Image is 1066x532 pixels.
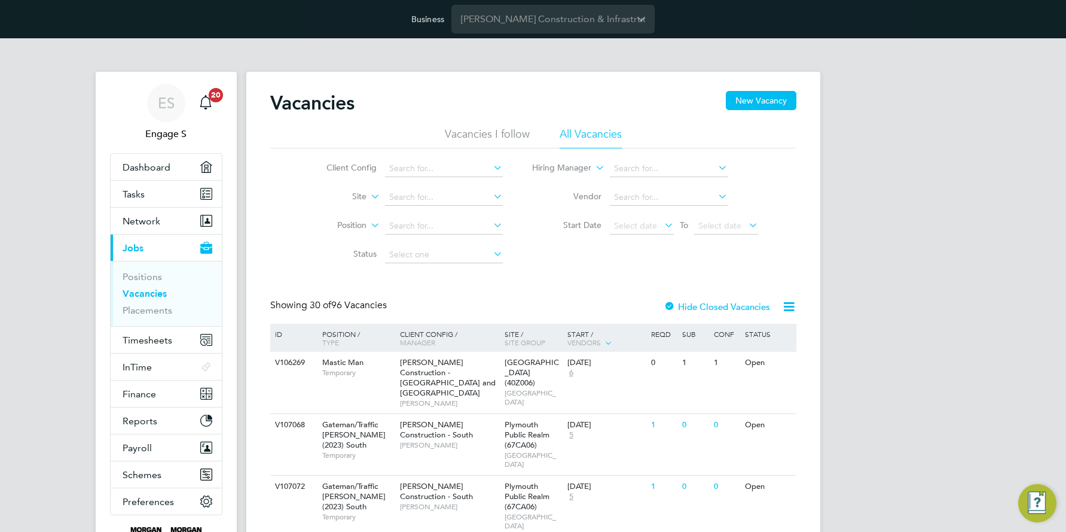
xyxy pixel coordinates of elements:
[679,352,710,374] div: 1
[111,327,222,353] button: Timesheets
[123,469,161,481] span: Schemes
[505,451,561,469] span: [GEOGRAPHIC_DATA]
[272,414,314,436] div: V107068
[298,191,366,203] label: Site
[567,492,575,502] span: 5
[502,324,564,352] div: Site /
[272,324,314,344] div: ID
[308,162,377,173] label: Client Config
[111,354,222,380] button: InTime
[322,512,394,522] span: Temporary
[111,208,222,234] button: Network
[742,352,794,374] div: Open
[505,338,545,347] span: Site Group
[567,420,645,430] div: [DATE]
[567,368,575,378] span: 6
[111,488,222,515] button: Preferences
[111,434,222,461] button: Payroll
[123,242,143,254] span: Jobs
[111,408,222,434] button: Reports
[711,414,742,436] div: 0
[123,388,156,400] span: Finance
[322,451,394,460] span: Temporary
[676,217,692,233] span: To
[270,299,389,312] div: Showing
[711,324,742,344] div: Conf
[726,91,796,110] button: New Vacancy
[123,215,160,227] span: Network
[385,160,503,177] input: Search for...
[123,288,167,299] a: Vacancies
[505,512,561,531] span: [GEOGRAPHIC_DATA]
[533,220,601,230] label: Start Date
[505,419,549,450] span: Plymouth Public Realm (67CA06)
[567,430,575,440] span: 5
[194,84,218,122] a: 20
[742,476,794,498] div: Open
[567,358,645,368] div: [DATE]
[648,324,679,344] div: Reqd
[111,181,222,207] a: Tasks
[400,338,435,347] span: Manager
[123,271,162,282] a: Positions
[397,324,502,352] div: Client Config /
[123,162,170,173] span: Dashboard
[505,388,561,407] span: [GEOGRAPHIC_DATA]
[400,419,473,440] span: [PERSON_NAME] Construction - South
[123,496,174,507] span: Preferences
[111,235,222,261] button: Jobs
[310,299,331,311] span: 30 of
[385,189,503,206] input: Search for...
[322,419,386,450] span: Gateman/Traffic [PERSON_NAME] (2023) South
[111,461,222,488] button: Schemes
[400,440,499,450] span: [PERSON_NAME]
[123,335,172,346] span: Timesheets
[614,220,657,231] span: Select date
[679,324,710,344] div: Sub
[1018,484,1056,522] button: Engage Resource Center
[313,324,397,352] div: Position /
[322,338,339,347] span: Type
[123,442,152,454] span: Payroll
[322,481,386,512] span: Gateman/Traffic [PERSON_NAME] (2023) South
[111,381,222,407] button: Finance
[111,154,222,180] a: Dashboard
[711,476,742,498] div: 0
[123,305,172,316] a: Placements
[505,357,559,388] span: [GEOGRAPHIC_DATA] (40Z006)
[742,414,794,436] div: Open
[664,301,770,312] label: Hide Closed Vacancies
[322,368,394,378] span: Temporary
[533,191,601,202] label: Vendor
[679,414,710,436] div: 0
[123,415,157,427] span: Reports
[560,127,622,148] li: All Vacancies
[648,414,679,436] div: 1
[445,127,530,148] li: Vacancies I follow
[308,248,377,259] label: Status
[400,399,499,408] span: [PERSON_NAME]
[567,482,645,492] div: [DATE]
[270,91,355,115] h2: Vacancies
[679,476,710,498] div: 0
[123,361,152,373] span: InTime
[610,189,728,206] input: Search for...
[400,502,499,512] span: [PERSON_NAME]
[400,481,473,501] span: [PERSON_NAME] Construction - South
[209,88,223,102] span: 20
[123,189,145,200] span: Tasks
[610,160,728,177] input: Search for...
[648,352,679,374] div: 0
[110,84,222,141] a: ESEngage S
[110,127,222,141] span: Engage S
[564,324,648,354] div: Start /
[505,481,549,512] span: Plymouth Public Realm (67CA06)
[567,338,601,347] span: Vendors
[648,476,679,498] div: 1
[742,324,794,344] div: Status
[385,247,503,263] input: Select one
[400,357,496,398] span: [PERSON_NAME] Construction - [GEOGRAPHIC_DATA] and [GEOGRAPHIC_DATA]
[385,218,503,235] input: Search for...
[711,352,742,374] div: 1
[158,95,175,111] span: ES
